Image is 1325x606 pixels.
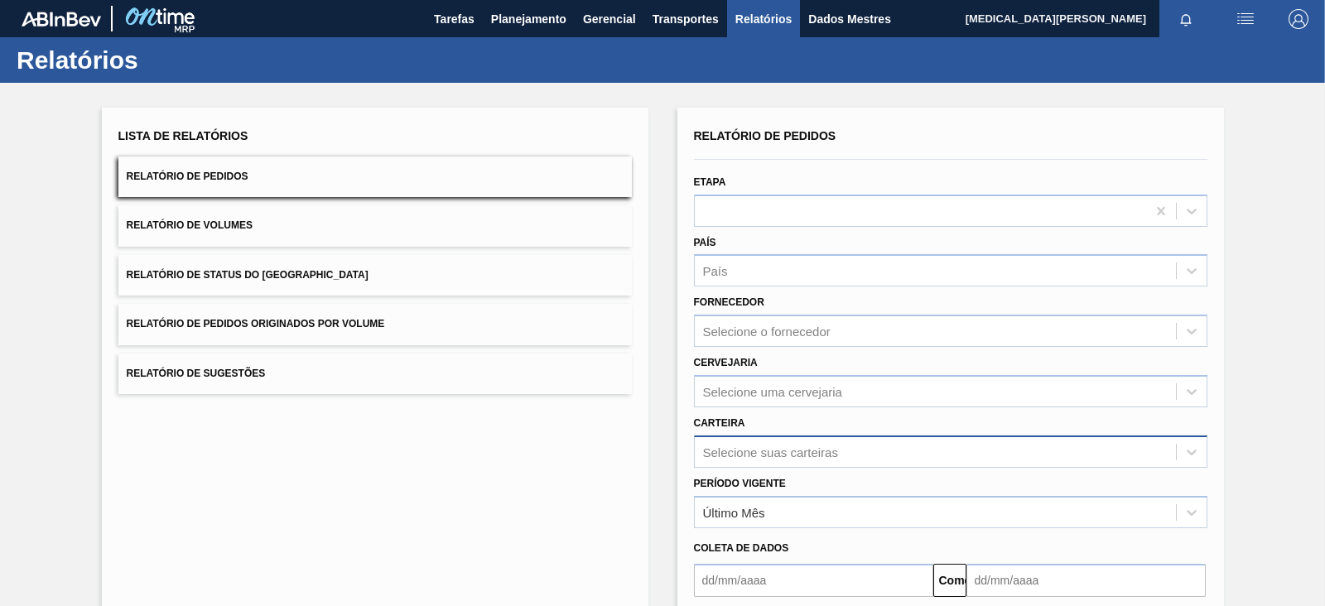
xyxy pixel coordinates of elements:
[22,12,101,26] img: TNhmsLtSVTkK8tSr43FrP2fwEKptu5GPRR3wAAAABJRU5ErkJggg==
[127,368,266,379] font: Relatório de Sugestões
[118,205,632,246] button: Relatório de Volumes
[17,46,138,74] font: Relatórios
[1236,9,1255,29] img: ações do usuário
[808,12,891,26] font: Dados Mestres
[1159,7,1212,31] button: Notificações
[694,564,933,597] input: dd/mm/aaaa
[966,12,1146,25] font: [MEDICAL_DATA][PERSON_NAME]
[127,319,385,330] font: Relatório de Pedidos Originados por Volume
[694,129,836,142] font: Relatório de Pedidos
[1289,9,1308,29] img: Sair
[694,237,716,248] font: País
[127,269,369,281] font: Relatório de Status do [GEOGRAPHIC_DATA]
[583,12,636,26] font: Gerencial
[127,171,248,182] font: Relatório de Pedidos
[703,384,842,398] font: Selecione uma cervejaria
[118,304,632,344] button: Relatório de Pedidos Originados por Volume
[694,296,764,308] font: Fornecedor
[703,264,728,278] font: País
[694,417,745,429] font: Carteira
[653,12,719,26] font: Transportes
[118,156,632,197] button: Relatório de Pedidos
[118,255,632,296] button: Relatório de Status do [GEOGRAPHIC_DATA]
[694,542,789,554] font: Coleta de dados
[939,574,978,587] font: Comeu
[491,12,566,26] font: Planejamento
[694,176,726,188] font: Etapa
[966,564,1206,597] input: dd/mm/aaaa
[933,564,966,597] button: Comeu
[694,357,758,368] font: Cervejaria
[118,353,632,394] button: Relatório de Sugestões
[127,220,253,232] font: Relatório de Volumes
[703,325,831,339] font: Selecione o fornecedor
[703,445,838,459] font: Selecione suas carteiras
[703,505,765,519] font: Último Mês
[118,129,248,142] font: Lista de Relatórios
[694,478,786,489] font: Período Vigente
[434,12,475,26] font: Tarefas
[735,12,792,26] font: Relatórios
